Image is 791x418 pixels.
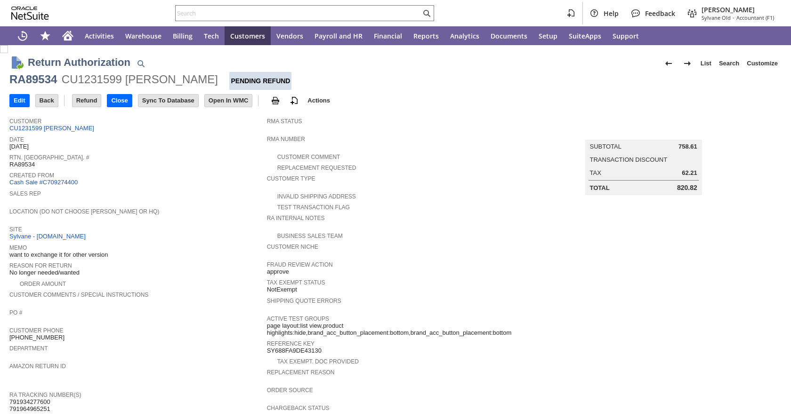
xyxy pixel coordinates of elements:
a: Test Transaction Flag [277,204,350,211]
span: [PHONE_NUMBER] [9,334,65,341]
svg: Recent Records [17,30,28,41]
img: Previous [663,58,674,69]
a: Billing [167,26,198,45]
span: Warehouse [125,32,161,40]
a: Home [56,26,79,45]
span: Documents [491,32,527,40]
a: RMA Number [267,136,305,142]
a: PO # [9,309,22,316]
a: Order Amount [20,281,66,287]
a: Order Source [267,387,313,394]
span: NotExempt [267,286,297,293]
a: Activities [79,26,120,45]
a: Subtotal [590,143,621,150]
a: Financial [368,26,408,45]
span: Tech [204,32,219,40]
span: Analytics [450,32,479,40]
a: Memo [9,244,27,251]
a: Date [9,136,24,143]
span: approve [267,268,289,276]
span: Setup [539,32,557,40]
span: Accountant (F1) [736,14,774,21]
a: SuiteApps [563,26,607,45]
div: RA89534 [9,72,57,87]
span: 758.61 [678,143,697,150]
a: Sylvane - [DOMAIN_NAME] [9,233,88,240]
input: Close [107,95,131,107]
a: Invalid Shipping Address [277,193,356,200]
div: Pending Refund [229,72,291,90]
span: Activities [85,32,114,40]
input: Sync To Database [138,95,198,107]
span: page layout:list view,product highlights:hide,brand_acc_button_placement:bottom,brand_acc_button_... [267,322,520,337]
a: Payroll and HR [309,26,368,45]
span: Sylvane Old [702,14,731,21]
input: Search [176,8,421,19]
a: Documents [485,26,533,45]
a: Transaction Discount [590,156,668,163]
svg: Home [62,30,73,41]
svg: logo [11,7,49,20]
a: Tax Exempt. Doc Provided [277,358,359,365]
span: No longer needed/wanted [9,269,80,276]
a: Customers [225,26,271,45]
a: Reason For Return [9,262,72,269]
a: Tax [590,169,601,176]
span: Help [604,9,619,18]
span: SuiteApps [569,32,601,40]
a: Amazon Return ID [9,363,66,370]
a: Reference Key [267,340,315,347]
a: Tax Exempt Status [267,279,325,286]
input: Edit [10,95,29,107]
caption: Summary [585,125,702,140]
a: Shipping Quote Errors [267,298,341,304]
span: Vendors [276,32,303,40]
span: Feedback [645,9,675,18]
span: 820.82 [677,184,697,192]
span: RA89534 [9,161,35,168]
span: [DATE] [9,143,29,150]
span: [PERSON_NAME] [702,5,774,14]
img: Next [682,58,693,69]
h1: Return Authorization [28,55,130,70]
span: want to exchange it for other version [9,251,108,259]
a: List [697,56,715,71]
a: Actions [304,97,334,104]
a: Setup [533,26,563,45]
a: Analytics [444,26,485,45]
a: Active Test Groups [267,315,329,322]
a: Location (Do Not Choose [PERSON_NAME] or HQ) [9,208,159,215]
img: print.svg [270,95,281,106]
img: add-record.svg [289,95,300,106]
a: Customer Comments / Special Instructions [9,292,148,298]
a: Department [9,345,48,352]
a: Customer Phone [9,327,63,334]
a: Site [9,226,22,233]
a: Replacement Requested [277,165,356,171]
a: Replacement reason [267,369,335,376]
span: Payroll and HR [315,32,363,40]
input: Refund [73,95,101,107]
span: Customers [230,32,265,40]
a: Customer Comment [277,154,340,160]
input: Back [36,95,58,107]
a: RA Internal Notes [267,215,325,221]
span: Financial [374,32,402,40]
img: Quick Find [135,58,146,69]
a: Customer Type [267,175,315,182]
a: Total [590,184,610,191]
a: Warehouse [120,26,167,45]
span: SY688FA9DE43130 [267,347,322,355]
a: Vendors [271,26,309,45]
a: Support [607,26,645,45]
span: Support [613,32,639,40]
a: Customize [743,56,782,71]
svg: Shortcuts [40,30,51,41]
a: Business Sales Team [277,233,343,239]
a: Customer Niche [267,244,318,250]
a: Search [715,56,743,71]
span: 62.21 [682,169,697,177]
a: RMA Status [267,118,302,125]
a: Reports [408,26,444,45]
svg: Search [421,8,432,19]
